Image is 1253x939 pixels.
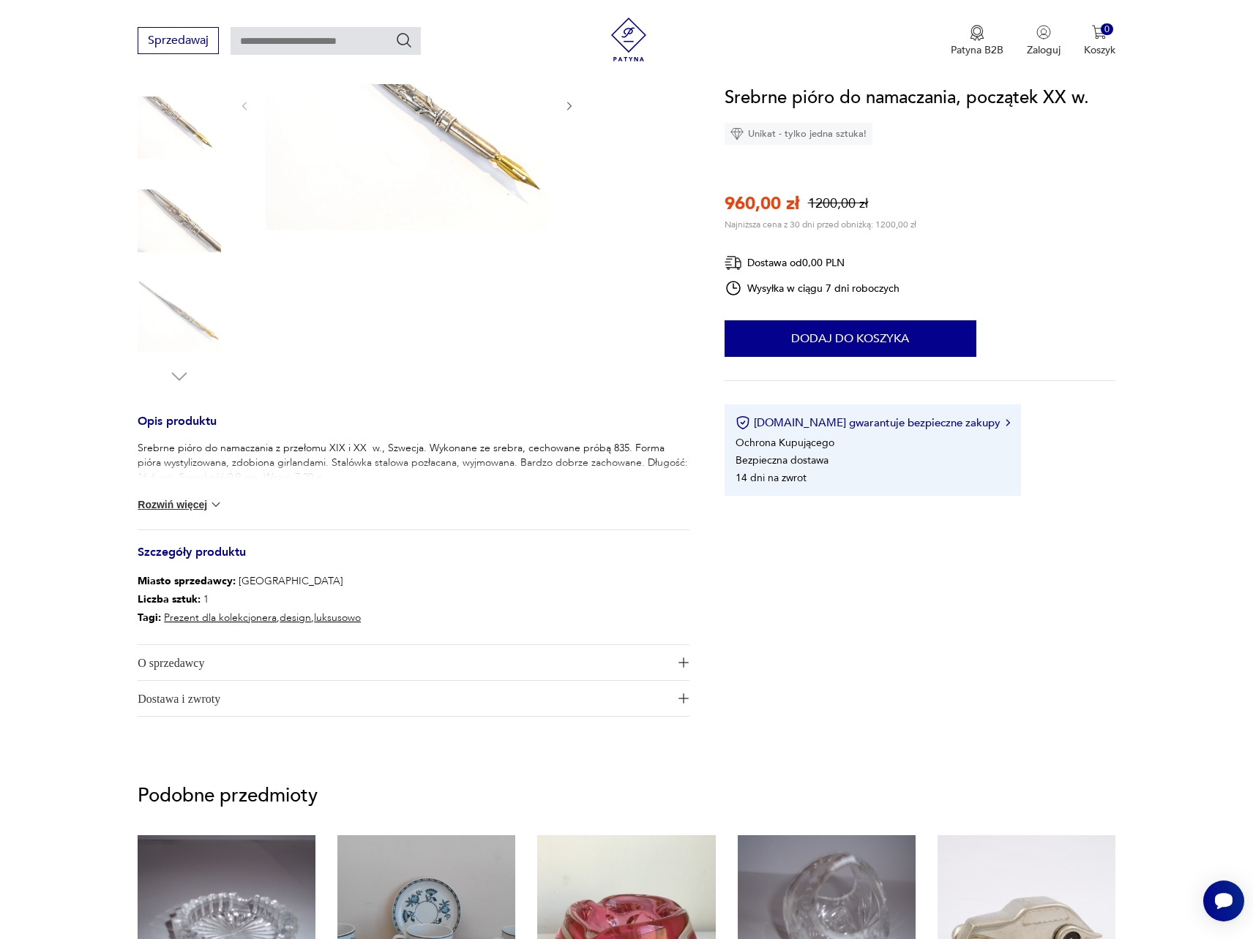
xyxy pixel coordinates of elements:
[138,572,361,590] p: [GEOGRAPHIC_DATA]
[736,471,807,485] li: 14 dni na zwrot
[138,37,219,47] a: Sprzedawaj
[138,574,236,588] b: Miasto sprzedawcy :
[725,84,1089,112] h1: Srebrne pióro do namaczania, początek XX w.
[678,693,689,704] img: Ikona plusa
[725,254,900,272] div: Dostawa od 0,00 PLN
[138,548,689,572] h3: Szczegóły produktu
[725,192,799,216] p: 960,00 zł
[138,592,201,606] b: Liczba sztuk:
[1101,23,1113,36] div: 0
[951,43,1003,57] p: Patyna B2B
[736,436,834,450] li: Ochrona Kupującego
[209,497,223,512] img: chevron down
[678,657,689,668] img: Ikona plusa
[736,415,750,430] img: Ikona certyfikatu
[1084,43,1115,57] p: Koszyk
[1006,419,1010,426] img: Ikona strzałki w prawo
[138,590,361,608] p: 1
[138,27,219,54] button: Sprzedawaj
[736,415,1010,430] button: [DOMAIN_NAME] gwarantuje bezpieczne zakupy
[1203,880,1244,921] iframe: Smartsupp widget button
[970,25,984,41] img: Ikona medalu
[1027,43,1061,57] p: Zaloguj
[138,611,161,625] b: Tagi:
[725,254,742,272] img: Ikona dostawy
[725,279,900,297] div: Wysyłka w ciągu 7 dni roboczych
[138,608,361,627] p: , ,
[1084,25,1115,57] button: 0Koszyk
[138,86,221,170] img: Zdjęcie produktu Srebrne pióro do namaczania, początek XX w.
[951,25,1003,57] button: Patyna B2B
[138,441,689,485] p: Srebrne pióro do namaczania z przełomu XIX i XX w., Szwecja. Wykonane ze srebra, cechowane próbą ...
[164,611,277,625] a: Prezent dla kolekcjonera
[138,681,669,716] span: Dostawa i zwroty
[138,645,669,680] span: O sprzedawcy
[951,25,1003,57] a: Ikona medaluPatyna B2B
[314,611,361,625] a: luksusowo
[395,31,413,49] button: Szukaj
[730,127,744,140] img: Ikona diamentu
[138,681,689,716] button: Ikona plusaDostawa i zwroty
[138,417,689,441] h3: Opis produktu
[808,195,868,213] p: 1200,00 zł
[607,18,651,61] img: Patyna - sklep z meblami i dekoracjami vintage
[725,219,916,230] p: Najniższa cena z 30 dni przed obniżką: 1200,00 zł
[1027,25,1061,57] button: Zaloguj
[138,179,221,263] img: Zdjęcie produktu Srebrne pióro do namaczania, początek XX w.
[138,497,222,512] button: Rozwiń więcej
[725,320,976,357] button: Dodaj do koszyka
[138,273,221,356] img: Zdjęcie produktu Srebrne pióro do namaczania, początek XX w.
[138,645,689,680] button: Ikona plusaO sprzedawcy
[736,453,829,467] li: Bezpieczna dostawa
[725,123,872,145] div: Unikat - tylko jedna sztuka!
[138,787,1115,804] p: Podobne przedmioty
[280,611,311,625] a: design
[1036,25,1051,39] img: Ikonka użytkownika
[1092,25,1107,39] img: Ikona koszyka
